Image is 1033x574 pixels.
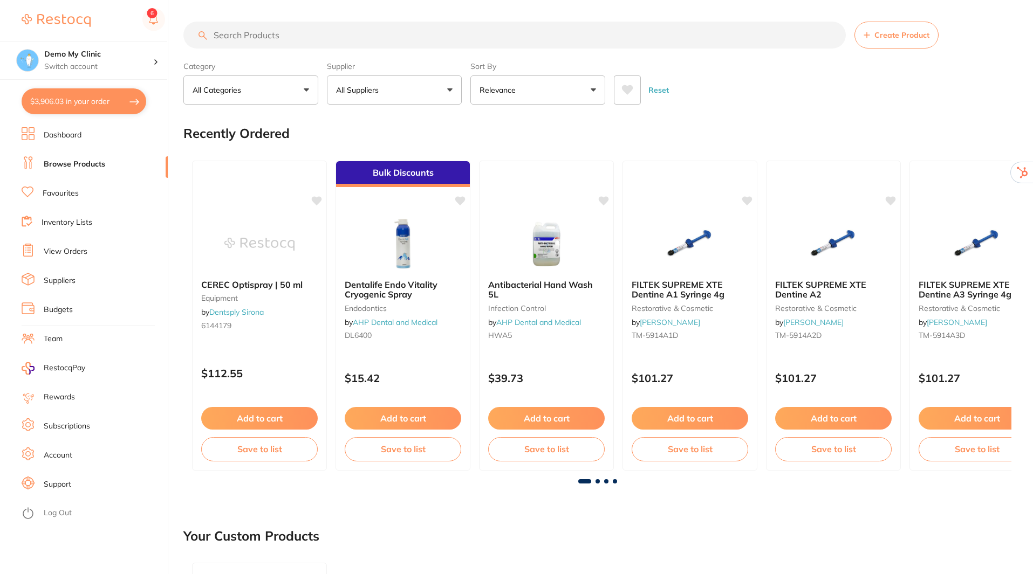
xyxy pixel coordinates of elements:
[775,304,892,313] small: restorative & cosmetic
[44,450,72,461] a: Account
[44,479,71,490] a: Support
[209,307,264,317] a: Dentsply Sirona
[327,75,462,105] button: All Suppliers
[22,88,146,114] button: $3,906.03 in your order
[775,331,892,340] small: TM-5914A2D
[775,317,844,327] span: by
[183,75,318,105] button: All Categories
[43,188,79,199] a: Favourites
[488,317,581,327] span: by
[640,317,700,327] a: [PERSON_NAME]
[201,307,264,317] span: by
[44,49,153,60] h4: Demo My Clinic
[783,317,844,327] a: [PERSON_NAME]
[488,304,605,313] small: infection control
[942,217,1012,271] img: FILTEK SUPREME XTE Dentine A3 Syringe 4g
[353,317,437,327] a: AHP Dental and Medical
[183,529,319,544] h2: Your Custom Products
[632,372,748,384] p: $101.27
[488,407,605,430] button: Add to cart
[488,437,605,461] button: Save to list
[201,321,318,330] small: 6144179
[44,275,76,286] a: Suppliers
[919,317,987,327] span: by
[224,217,295,271] img: CEREC Optispray | 50 ml
[645,75,672,105] button: Reset
[44,159,105,170] a: Browse Products
[655,217,725,271] img: FILTEK SUPREME XTE Dentine A1 Syringe 4g
[496,317,581,327] a: AHP Dental and Medical
[44,130,81,141] a: Dashboard
[44,392,75,403] a: Rewards
[775,372,892,384] p: $101.27
[345,372,461,384] p: $15.42
[345,407,461,430] button: Add to cart
[480,85,520,95] p: Relevance
[22,14,91,27] img: Restocq Logo
[201,407,318,430] button: Add to cart
[44,305,73,315] a: Budgets
[874,31,929,39] span: Create Product
[44,334,63,344] a: Team
[22,362,85,375] a: RestocqPay
[44,508,72,518] a: Log Out
[345,280,461,300] b: Dentalife Endo Vitality Cryogenic Spray
[44,246,87,257] a: View Orders
[632,437,748,461] button: Save to list
[798,217,868,271] img: FILTEK SUPREME XTE Dentine A2
[488,331,605,340] small: HWA5
[183,126,290,141] h2: Recently Ordered
[22,505,165,522] button: Log Out
[22,8,91,33] a: Restocq Logo
[632,331,748,340] small: TM-5914A1D
[201,367,318,379] p: $112.55
[470,75,605,105] button: Relevance
[17,50,38,71] img: Demo My Clinic
[44,421,90,432] a: Subscriptions
[632,304,748,313] small: restorative & cosmetic
[775,437,892,461] button: Save to list
[632,317,700,327] span: by
[327,61,462,71] label: Supplier
[927,317,987,327] a: [PERSON_NAME]
[183,61,318,71] label: Category
[193,85,245,95] p: All Categories
[201,280,318,289] b: CEREC Optispray | 50 ml
[201,294,318,302] small: equipment
[488,372,605,384] p: $39.73
[44,363,85,374] span: RestocqPay
[44,61,153,72] p: Switch account
[345,437,461,461] button: Save to list
[488,280,605,300] b: Antibacterial Hand Wash 5L
[632,280,748,300] b: FILTEK SUPREME XTE Dentine A1 Syringe 4g
[345,304,461,313] small: endodontics
[470,61,605,71] label: Sort By
[511,217,582,271] img: Antibacterial Hand Wash 5L
[345,331,461,340] small: DL6400
[854,22,939,49] button: Create Product
[368,217,438,271] img: Dentalife Endo Vitality Cryogenic Spray
[632,407,748,430] button: Add to cart
[345,317,437,327] span: by
[775,407,892,430] button: Add to cart
[201,437,318,461] button: Save to list
[183,22,846,49] input: Search Products
[42,217,92,228] a: Inventory Lists
[336,85,383,95] p: All Suppliers
[336,161,470,187] div: Bulk Discounts
[775,280,892,300] b: FILTEK SUPREME XTE Dentine A2
[22,362,35,375] img: RestocqPay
